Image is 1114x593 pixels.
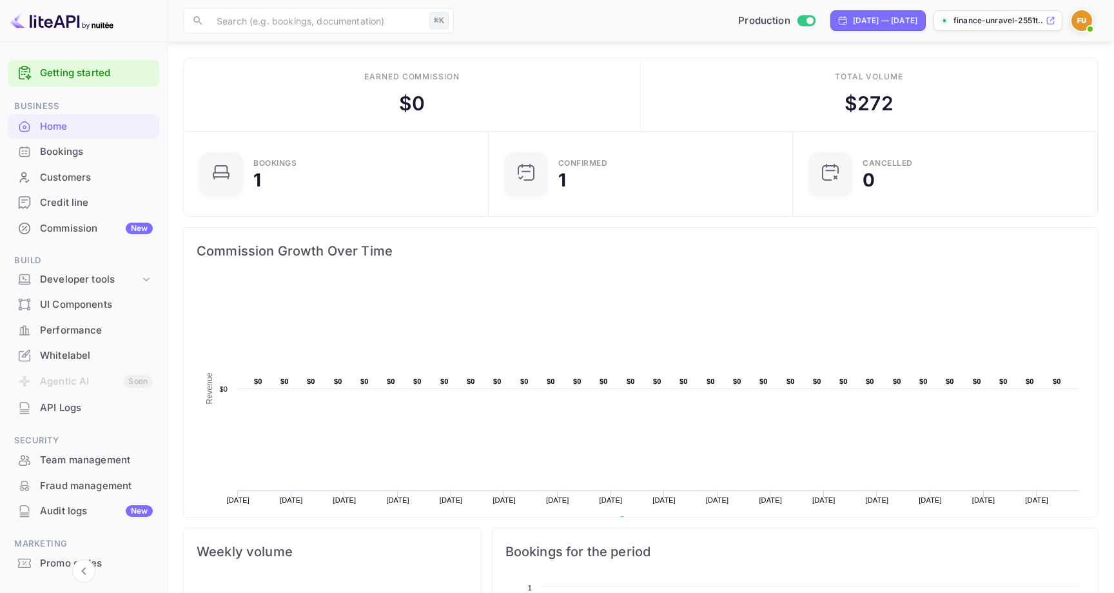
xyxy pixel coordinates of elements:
div: Audit logs [40,504,153,519]
div: Customers [8,165,159,190]
text: $0 [707,377,715,385]
div: Home [8,114,159,139]
text: $0 [387,377,395,385]
text: $0 [440,377,449,385]
div: Whitelabel [8,343,159,368]
span: Build [8,254,159,268]
a: Promo codes [8,551,159,575]
span: Marketing [8,537,159,551]
div: API Logs [40,401,153,416]
text: [DATE] [493,496,516,504]
text: $0 [254,377,262,385]
div: Performance [40,323,153,338]
text: $0 [600,377,608,385]
div: Promo codes [8,551,159,576]
text: $0 [219,385,228,393]
a: Home [8,114,159,138]
div: UI Components [8,292,159,317]
span: Commission Growth Over Time [197,241,1085,261]
div: Developer tools [40,272,140,287]
text: [DATE] [652,496,676,504]
input: Search (e.g. bookings, documentation) [209,8,424,34]
div: API Logs [8,396,159,421]
text: [DATE] [440,496,463,504]
text: $0 [547,377,555,385]
img: LiteAPI logo [10,10,113,31]
button: Collapse navigation [72,559,95,583]
text: [DATE] [333,496,357,504]
img: Finance Unravel [1071,10,1092,31]
text: [DATE] [866,496,889,504]
text: $0 [1026,377,1034,385]
div: Credit line [8,190,159,216]
div: Bookings [253,159,297,167]
div: Credit line [40,196,153,210]
div: CommissionNew [8,216,159,241]
text: Revenue [630,516,663,525]
text: $0 [280,377,289,385]
div: Fraud management [40,479,153,494]
span: Security [8,434,159,448]
a: Customers [8,165,159,189]
text: $0 [413,377,422,385]
a: Performance [8,318,159,342]
div: 1 [253,171,261,189]
text: [DATE] [759,496,782,504]
div: Confirmed [558,159,608,167]
div: New [126,505,153,517]
text: $0 [467,377,475,385]
text: $0 [946,377,954,385]
text: $0 [866,377,874,385]
span: Business [8,99,159,114]
a: Bookings [8,139,159,163]
text: [DATE] [280,496,303,504]
text: $0 [813,377,821,385]
div: Switch to Sandbox mode [733,14,820,28]
text: 1 [527,584,531,592]
text: [DATE] [706,496,729,504]
text: $0 [1053,377,1061,385]
div: 1 [558,171,566,189]
div: Getting started [8,60,159,86]
div: Promo codes [40,556,153,571]
p: finance-unravel-2551t.... [953,15,1043,26]
div: Audit logsNew [8,499,159,524]
div: $ 0 [399,89,425,118]
a: Fraud management [8,474,159,498]
text: [DATE] [546,496,569,504]
text: $0 [759,377,768,385]
span: Bookings for the period [505,541,1085,562]
text: Revenue [205,372,214,404]
div: Team management [8,448,159,473]
text: $0 [334,377,342,385]
text: [DATE] [386,496,409,504]
div: 0 [863,171,875,189]
div: Fraud management [8,474,159,499]
div: Commission [40,221,153,236]
div: [DATE] — [DATE] [853,15,917,26]
div: Performance [8,318,159,343]
div: Bookings [8,139,159,165]
text: $0 [360,377,369,385]
text: $0 [627,377,635,385]
text: [DATE] [600,496,623,504]
text: [DATE] [226,496,249,504]
a: Credit line [8,190,159,214]
a: Audit logsNew [8,499,159,523]
text: $0 [307,377,315,385]
div: ⌘K [429,12,449,29]
text: [DATE] [919,496,942,504]
text: $0 [653,377,661,385]
div: New [126,223,153,234]
text: [DATE] [1025,496,1048,504]
text: [DATE] [972,496,995,504]
text: $0 [733,377,741,385]
text: $0 [919,377,928,385]
div: Whitelabel [40,348,153,363]
text: $0 [679,377,688,385]
div: Customers [40,170,153,185]
div: $ 272 [845,89,894,118]
a: Team management [8,448,159,472]
div: Bookings [40,145,153,159]
span: Production [738,14,790,28]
